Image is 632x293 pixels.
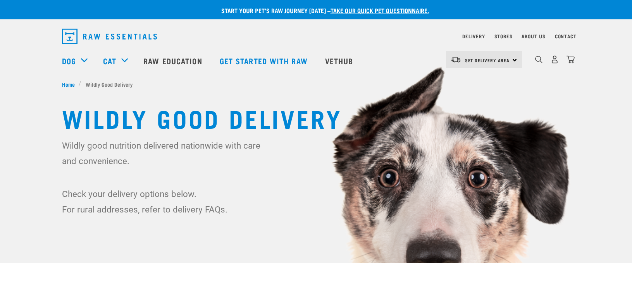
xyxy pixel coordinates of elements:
img: home-icon-1@2x.png [535,56,542,63]
a: Cat [103,55,116,67]
span: Home [62,80,75,88]
img: van-moving.png [451,56,461,63]
a: Stores [494,35,513,38]
a: Contact [555,35,577,38]
a: Home [62,80,79,88]
nav: dropdown navigation [56,26,577,47]
a: About Us [522,35,545,38]
p: Wildly good nutrition delivered nationwide with care and convenience. [62,138,265,169]
a: Dog [62,55,76,67]
a: Vethub [317,45,363,76]
span: Set Delivery Area [465,59,510,62]
a: take our quick pet questionnaire. [331,9,429,12]
a: Get started with Raw [212,45,317,76]
img: home-icon@2x.png [567,55,575,63]
img: user.png [551,55,559,63]
h1: Wildly Good Delivery [62,104,570,132]
a: Raw Education [136,45,212,76]
nav: breadcrumbs [62,80,570,88]
p: Check your delivery options below. For rural addresses, refer to delivery FAQs. [62,186,265,217]
a: Delivery [462,35,485,38]
img: Raw Essentials Logo [62,29,157,44]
